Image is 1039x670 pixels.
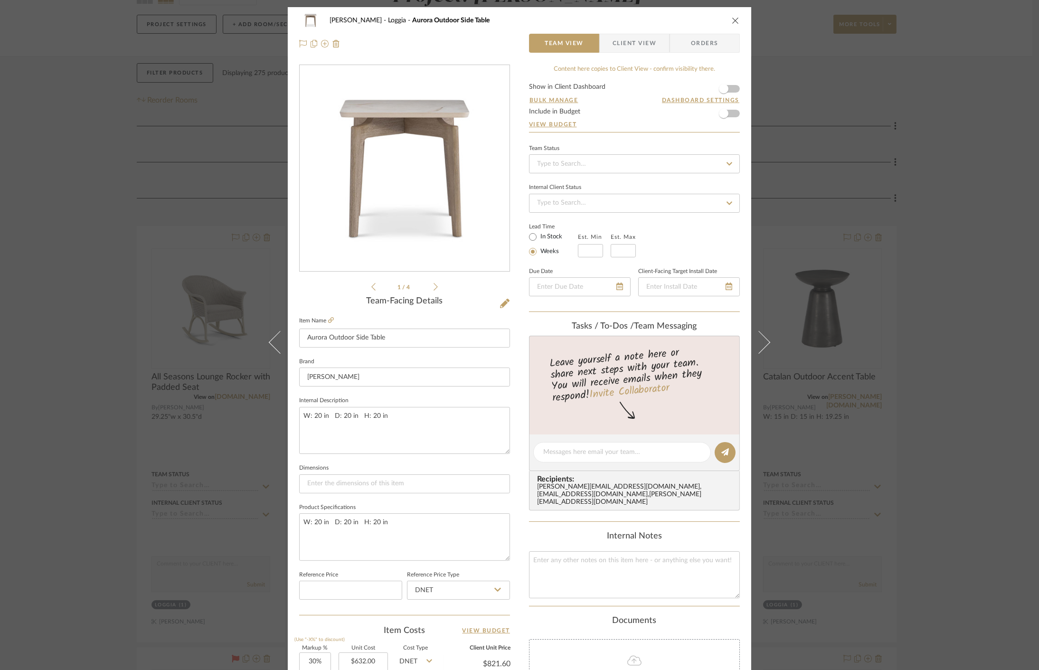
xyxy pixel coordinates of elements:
div: Internal Notes [529,531,740,542]
label: Client-Facing Target Install Date [638,269,717,274]
label: Est. Max [611,234,636,240]
input: Enter Item Name [299,329,510,348]
input: Enter Due Date [529,277,631,296]
input: Enter Install Date [638,277,740,296]
label: Weeks [538,247,559,256]
span: Aurora Outdoor Side Table [412,17,490,24]
img: Remove from project [332,40,340,47]
label: Dimensions [299,466,329,471]
label: Product Specifications [299,505,356,510]
input: Type to Search… [529,154,740,173]
img: 06a76cab-e410-4d14-b35f-38008e73441f_48x40.jpg [299,11,322,30]
mat-radio-group: Select item type [529,231,578,257]
a: Invite Collaborator [589,380,670,404]
input: Enter Brand [299,368,510,387]
img: 06a76cab-e410-4d14-b35f-38008e73441f_436x436.jpg [302,66,508,272]
div: Item Costs [299,625,510,636]
span: 4 [407,284,412,290]
div: team Messaging [529,321,740,332]
span: Recipients: [537,475,736,483]
label: Brand [299,359,314,364]
span: Orders [680,34,729,53]
a: View Budget [529,121,740,128]
button: Dashboard Settings [661,96,740,104]
div: Documents [529,616,740,626]
label: Reference Price Type [407,573,459,577]
label: Markup % [299,646,331,651]
label: Lead Time [529,222,578,231]
label: Est. Min [578,234,602,240]
div: Leave yourself a note here or share next steps with your team. You will receive emails when they ... [528,342,741,406]
div: Team Status [529,146,559,151]
span: / [403,284,407,290]
input: Type to Search… [529,194,740,213]
span: Team View [545,34,584,53]
span: Loggia [388,17,412,24]
label: Item Name [299,317,334,325]
label: Client Unit Price [444,646,510,651]
span: 1 [398,284,403,290]
div: Team-Facing Details [299,296,510,307]
a: View Budget [463,625,510,636]
label: Cost Type [396,646,436,651]
span: [PERSON_NAME] [330,17,388,24]
span: Client View [613,34,656,53]
div: 0 [300,66,510,272]
span: Tasks / To-Dos / [572,322,634,330]
div: Content here copies to Client View - confirm visibility there. [529,65,740,74]
div: Internal Client Status [529,185,581,190]
button: Bulk Manage [529,96,579,104]
input: Enter the dimensions of this item [299,474,510,493]
label: Due Date [529,269,553,274]
label: Unit Cost [339,646,388,651]
label: In Stock [538,233,562,241]
button: close [731,16,740,25]
label: Reference Price [299,573,338,577]
label: Internal Description [299,398,349,403]
div: [PERSON_NAME][EMAIL_ADDRESS][DOMAIN_NAME] , [EMAIL_ADDRESS][DOMAIN_NAME] , [PERSON_NAME][EMAIL_AD... [537,483,736,506]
